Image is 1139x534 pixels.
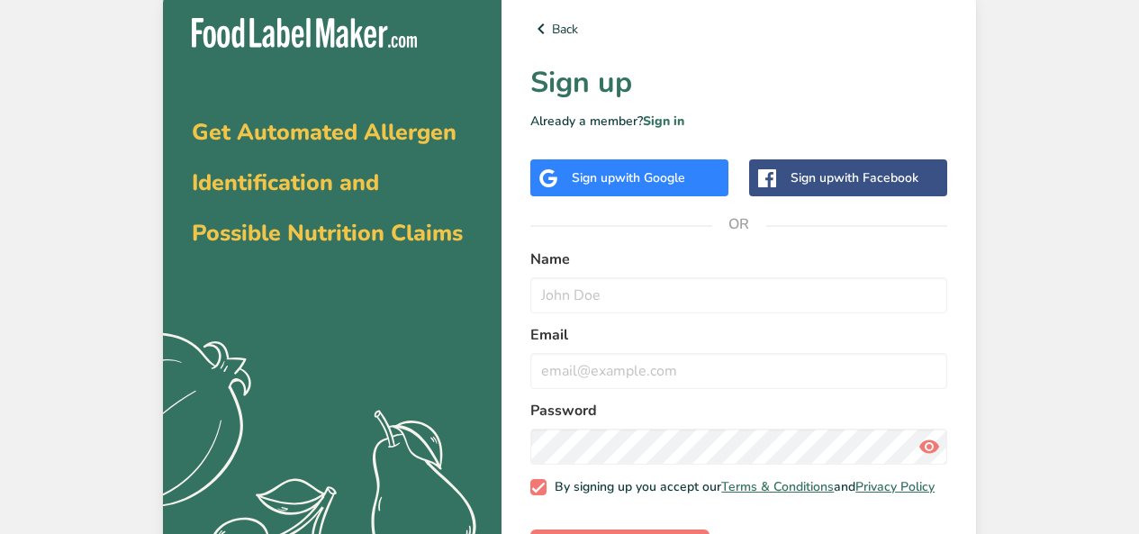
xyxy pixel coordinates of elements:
[834,169,918,186] span: with Facebook
[643,113,684,130] a: Sign in
[791,168,918,187] div: Sign up
[530,249,947,270] label: Name
[530,353,947,389] input: email@example.com
[721,478,834,495] a: Terms & Conditions
[530,18,947,40] a: Back
[547,479,936,495] span: By signing up you accept our and
[192,117,463,249] span: Get Automated Allergen Identification and Possible Nutrition Claims
[615,169,685,186] span: with Google
[192,18,417,48] img: Food Label Maker
[855,478,935,495] a: Privacy Policy
[572,168,685,187] div: Sign up
[530,324,947,346] label: Email
[530,112,947,131] p: Already a member?
[530,400,947,421] label: Password
[712,197,766,251] span: OR
[530,61,947,104] h1: Sign up
[530,277,947,313] input: John Doe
